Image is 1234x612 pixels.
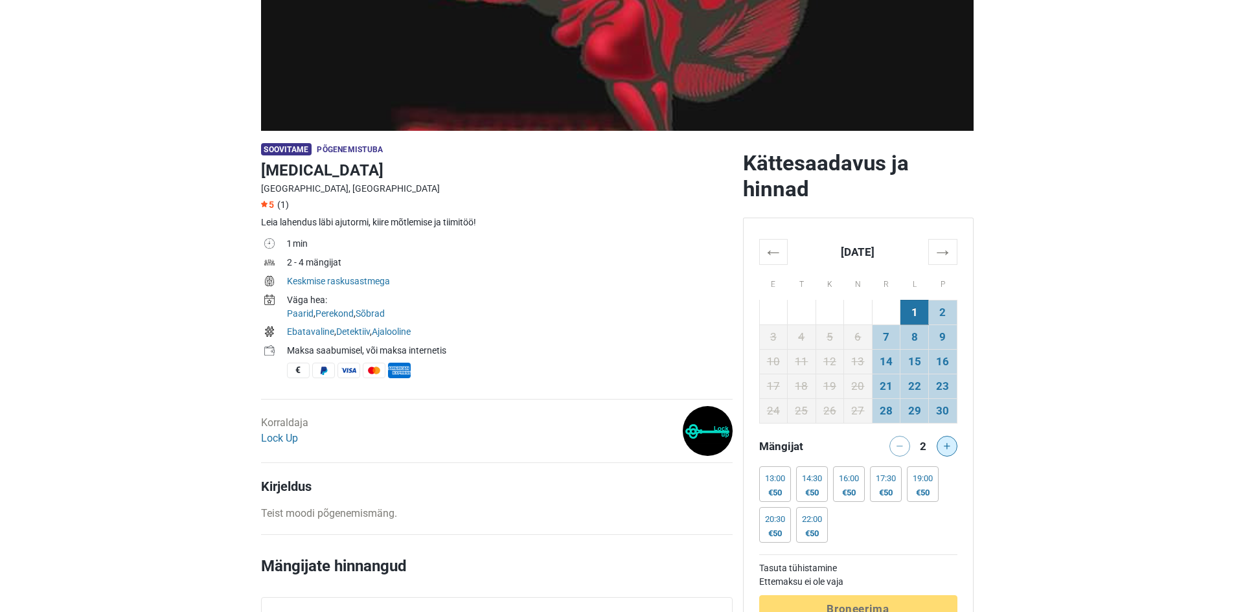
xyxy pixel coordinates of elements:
[816,324,844,349] td: 5
[928,349,957,374] td: 16
[788,239,929,264] th: [DATE]
[759,264,788,300] th: E
[261,182,733,196] div: [GEOGRAPHIC_DATA], [GEOGRAPHIC_DATA]
[765,473,785,484] div: 13:00
[356,308,385,319] a: Sõbrad
[287,255,733,273] td: 2 - 4 mängijat
[759,561,957,575] td: Tasuta tühistamine
[754,436,858,457] div: Mängijat
[788,324,816,349] td: 4
[261,159,733,182] h1: [MEDICAL_DATA]
[928,324,957,349] td: 9
[900,349,929,374] td: 15
[336,326,370,337] a: Detektiiv
[915,436,931,454] div: 2
[261,143,312,155] span: Soovitame
[287,324,733,343] td: , ,
[287,344,733,357] div: Maksa saabumisel, või maksa internetis
[872,398,900,423] td: 28
[913,473,933,484] div: 19:00
[844,398,873,423] td: 27
[337,363,360,378] span: Visa
[928,239,957,264] th: →
[363,363,385,378] span: MasterCard
[928,374,957,398] td: 23
[759,398,788,423] td: 24
[839,488,859,498] div: €50
[844,374,873,398] td: 20
[287,308,314,319] a: Paarid
[844,324,873,349] td: 6
[844,349,873,374] td: 13
[900,300,929,324] td: 1
[287,363,310,378] span: Sularaha
[900,374,929,398] td: 22
[872,324,900,349] td: 7
[765,488,785,498] div: €50
[765,514,785,525] div: 20:30
[743,150,974,202] h2: Kättesaadavus ja hinnad
[759,575,957,589] td: Ettemaksu ei ole vaja
[928,398,957,423] td: 30
[287,276,390,286] a: Keskmise raskusastmega
[900,324,929,349] td: 8
[802,473,822,484] div: 14:30
[759,349,788,374] td: 10
[802,488,822,498] div: €50
[261,554,733,597] h2: Mängijate hinnangud
[765,528,785,539] div: €50
[287,292,733,324] td: , ,
[928,264,957,300] th: P
[312,363,335,378] span: PayPal
[287,326,334,337] a: Ebatavaline
[900,264,929,300] th: L
[261,199,274,210] span: 5
[261,216,733,229] div: Leia lahendus läbi ajutormi, kiire mõtlemise ja tiimitöö!
[287,236,733,255] td: 1 min
[802,514,822,525] div: 22:00
[876,473,896,484] div: 17:30
[759,239,788,264] th: ←
[315,308,354,319] a: Perekond
[839,473,859,484] div: 16:00
[261,415,308,446] div: Korraldaja
[872,264,900,300] th: R
[683,406,733,456] img: 38af86134b65d0f1l.png
[277,199,289,210] span: (1)
[872,349,900,374] td: 14
[788,349,816,374] td: 11
[816,349,844,374] td: 12
[788,264,816,300] th: T
[759,324,788,349] td: 3
[802,528,822,539] div: €50
[317,145,383,154] span: Põgenemistuba
[872,374,900,398] td: 21
[388,363,411,378] span: American Express
[816,374,844,398] td: 19
[844,264,873,300] th: N
[261,479,733,494] h4: Kirjeldus
[876,488,896,498] div: €50
[928,300,957,324] td: 2
[816,398,844,423] td: 26
[261,506,733,521] p: Teist moodi põgenemismäng.
[788,374,816,398] td: 18
[759,374,788,398] td: 17
[913,488,933,498] div: €50
[816,264,844,300] th: K
[788,398,816,423] td: 25
[261,201,268,207] img: Star
[372,326,411,337] a: Ajalooline
[287,293,733,307] div: Väga hea:
[900,398,929,423] td: 29
[261,432,298,444] a: Lock Up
